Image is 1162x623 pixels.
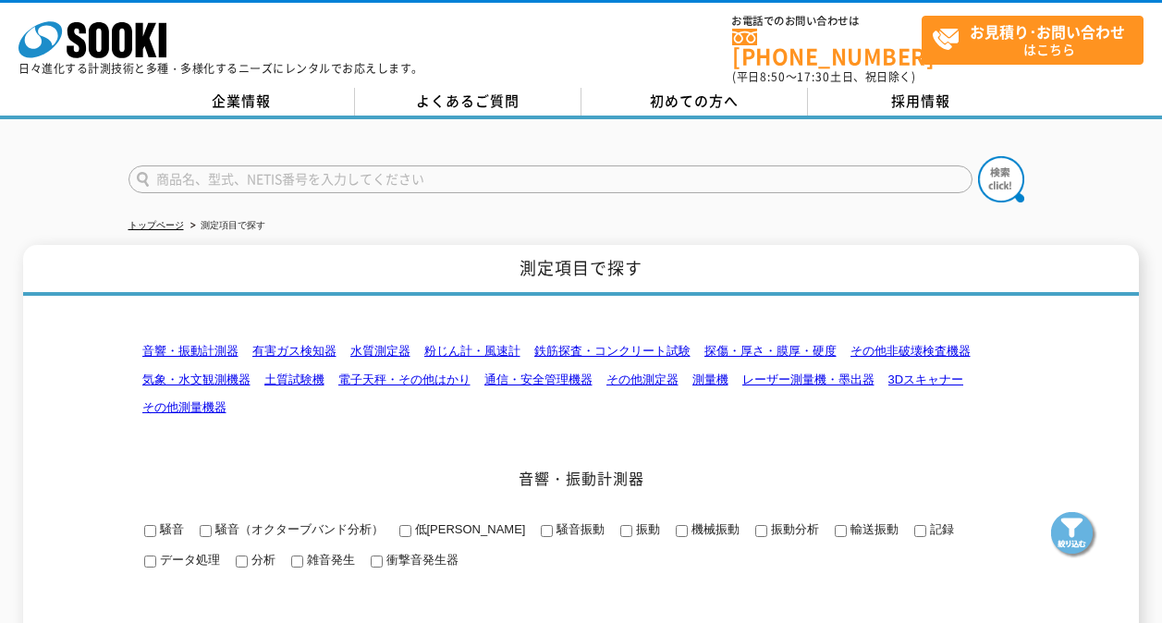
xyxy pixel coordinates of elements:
[581,88,808,116] a: 初めての方へ
[632,522,660,536] span: 振動
[200,525,212,537] input: 騒音（オクターブバンド分析）
[264,373,324,386] a: 土質試験機
[156,522,184,536] span: 騒音
[383,553,459,567] span: 衝撃音発生器
[142,344,239,358] a: 音響・振動計測器
[732,68,915,85] span: (平日 ～ 土日、祝日除く)
[128,469,1034,488] h2: 音響・振動計測器
[760,68,786,85] span: 8:50
[676,525,688,537] input: 機械振動
[212,522,384,536] span: 騒音（オクターブバンド分析）
[424,344,520,358] a: 粉じん計・風速計
[371,556,383,568] input: 衝撃音発生器
[1051,512,1097,558] img: btn_search_fixed.png
[650,91,739,111] span: 初めての方へ
[128,88,355,116] a: 企業情報
[128,165,972,193] input: 商品名、型式、NETIS番号を入力してください
[534,344,691,358] a: 鉄筋探査・コンクリート試験
[847,522,899,536] span: 輸送振動
[18,63,423,74] p: 日々進化する計測技術と多種・多様化するニーズにレンタルでお応えします。
[128,220,184,230] a: トップページ
[144,556,156,568] input: データ処理
[144,525,156,537] input: 騒音
[767,522,819,536] span: 振動分析
[732,29,922,67] a: [PHONE_NUMBER]
[156,553,220,567] span: データ処理
[808,88,1034,116] a: 採用情報
[252,344,336,358] a: 有害ガス検知器
[291,556,303,568] input: 雑音発生
[187,216,265,236] li: 測定項目で探す
[932,17,1143,63] span: はこちら
[704,344,837,358] a: 探傷・厚さ・膜厚・硬度
[541,525,553,537] input: 騒音振動
[797,68,830,85] span: 17:30
[888,373,964,386] a: 3Dスキャナー
[970,20,1125,43] strong: お見積り･お問い合わせ
[142,400,226,414] a: その他測量機器
[692,373,728,386] a: 測量機
[922,16,1144,65] a: お見積り･お問い合わせはこちら
[742,373,875,386] a: レーザー測量機・墨出器
[755,525,767,537] input: 振動分析
[236,556,248,568] input: 分析
[914,525,926,537] input: 記録
[355,88,581,116] a: よくあるご質問
[303,553,355,567] span: 雑音発生
[484,373,593,386] a: 通信・安全管理機器
[835,525,847,537] input: 輸送振動
[926,522,954,536] span: 記録
[399,525,411,537] input: 低[PERSON_NAME]
[732,16,922,27] span: お電話でのお問い合わせは
[142,373,251,386] a: 気象・水文観測機器
[23,245,1139,296] h1: 測定項目で探す
[606,373,679,386] a: その他測定器
[978,156,1024,202] img: btn_search.png
[248,553,275,567] span: 分析
[688,522,740,536] span: 機械振動
[620,525,632,537] input: 振動
[411,522,526,536] span: 低[PERSON_NAME]
[553,522,605,536] span: 騒音振動
[850,344,971,358] a: その他非破壊検査機器
[350,344,410,358] a: 水質測定器
[338,373,471,386] a: 電子天秤・その他はかり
